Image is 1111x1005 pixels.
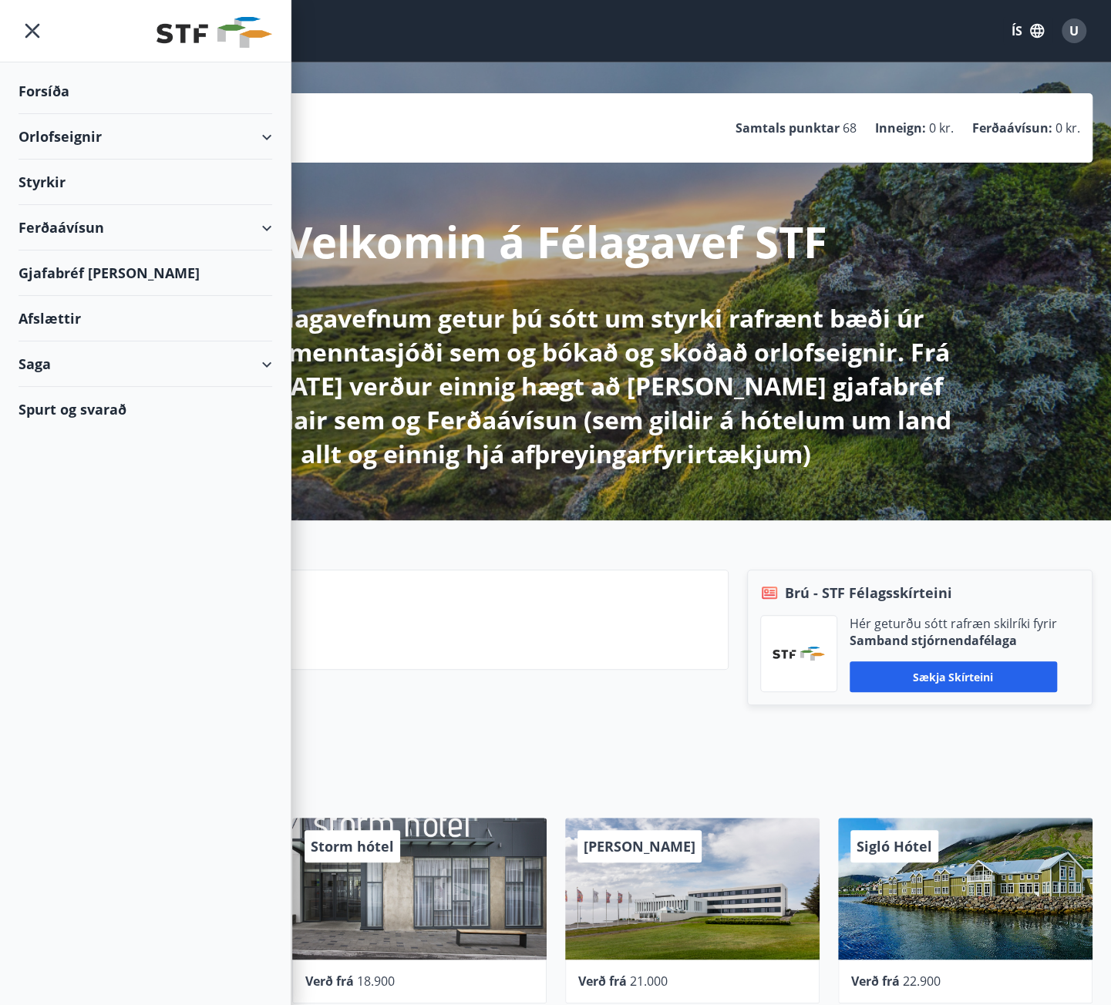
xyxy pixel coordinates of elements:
span: U [1069,22,1079,39]
div: Ferðaávísun [19,205,272,250]
span: 68 [843,119,857,136]
p: Spurt og svarað [133,609,715,635]
button: Sækja skírteini [850,661,1057,692]
span: Verð frá [305,973,354,990]
p: Samband stjórnendafélaga [850,632,1057,649]
div: Gjafabréf [PERSON_NAME] [19,250,272,296]
p: Ferðaávísun : [972,119,1052,136]
span: Verð frá [578,973,627,990]
span: Verð frá [851,973,900,990]
button: U [1055,12,1092,49]
span: Sigló Hótel [857,837,932,855]
div: Forsíða [19,69,272,114]
span: 0 kr. [929,119,954,136]
p: Hér á Félagavefnum getur þú sótt um styrki rafrænt bæði úr sjúkra- og menntasjóði sem og bókað og... [149,301,963,471]
p: Velkomin á Félagavef STF [284,212,827,271]
span: 22.900 [903,973,941,990]
span: Storm hótel [311,837,394,855]
p: Inneign : [875,119,926,136]
div: Afslættir [19,296,272,341]
p: Samtals punktar [736,119,840,136]
div: Styrkir [19,160,272,205]
span: 18.900 [357,973,395,990]
span: Brú - STF Félagsskírteini [785,583,952,603]
div: Saga [19,341,272,387]
span: 21.000 [630,973,668,990]
img: union_logo [157,17,272,48]
button: ÍS [1003,17,1052,45]
span: 0 kr. [1055,119,1080,136]
span: [PERSON_NAME] [584,837,695,855]
img: vjCaq2fThgY3EUYqSgpjEiBg6WP39ov69hlhuPVN.png [773,647,825,660]
button: menu [19,17,46,45]
div: Spurt og svarað [19,387,272,432]
div: Orlofseignir [19,114,272,160]
p: Hér geturðu sótt rafræn skilríki fyrir [850,615,1057,632]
